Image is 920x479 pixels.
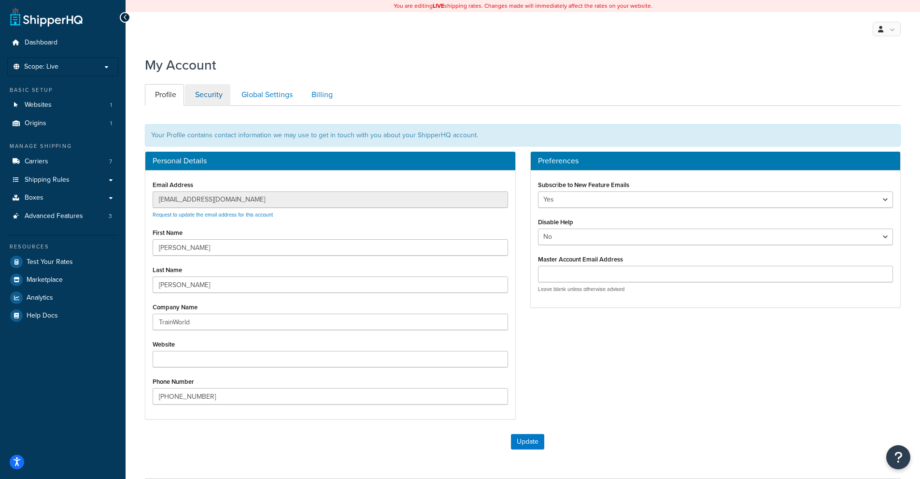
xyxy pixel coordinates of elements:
[433,1,444,10] b: LIVE
[109,212,112,220] span: 3
[25,176,70,184] span: Shipping Rules
[25,212,83,220] span: Advanced Features
[153,211,273,218] a: Request to update the email address for this account
[538,157,893,165] h3: Preferences
[145,84,184,106] a: Profile
[7,115,118,132] li: Origins
[7,153,118,171] a: Carriers 7
[7,115,118,132] a: Origins 1
[27,312,58,320] span: Help Docs
[25,39,57,47] span: Dashboard
[7,253,118,271] a: Test Your Rates
[185,84,230,106] a: Security
[301,84,340,106] a: Billing
[886,445,910,469] button: Open Resource Center
[25,119,46,128] span: Origins
[7,96,118,114] li: Websites
[25,194,43,202] span: Boxes
[7,207,118,225] li: Advanced Features
[110,101,112,109] span: 1
[7,34,118,52] a: Dashboard
[25,158,48,166] span: Carriers
[7,96,118,114] a: Websites 1
[153,181,193,189] label: Email Address
[109,158,112,166] span: 7
[145,56,216,74] h1: My Account
[7,189,118,207] a: Boxes
[538,256,623,263] label: Master Account Email Address
[145,124,901,146] div: Your Profile contains contact information we may use to get in touch with you about your ShipperH...
[538,218,573,226] label: Disable Help
[27,294,53,302] span: Analytics
[7,307,118,324] a: Help Docs
[7,142,118,150] div: Manage Shipping
[538,286,893,293] p: Leave blank unless otherwise advised
[7,243,118,251] div: Resources
[7,171,118,189] a: Shipping Rules
[24,63,58,71] span: Scope: Live
[7,153,118,171] li: Carriers
[511,434,544,450] button: Update
[110,119,112,128] span: 1
[153,266,182,274] label: Last Name
[7,271,118,289] a: Marketplace
[153,157,508,165] h3: Personal Details
[153,378,194,385] label: Phone Number
[7,86,118,94] div: Basic Setup
[231,84,300,106] a: Global Settings
[7,289,118,306] a: Analytics
[7,207,118,225] a: Advanced Features 3
[27,276,63,284] span: Marketplace
[153,229,183,236] label: First Name
[27,258,73,266] span: Test Your Rates
[153,341,175,348] label: Website
[10,7,83,27] a: ShipperHQ Home
[153,304,198,311] label: Company Name
[538,181,629,189] label: Subscribe to New Feature Emails
[25,101,52,109] span: Websites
